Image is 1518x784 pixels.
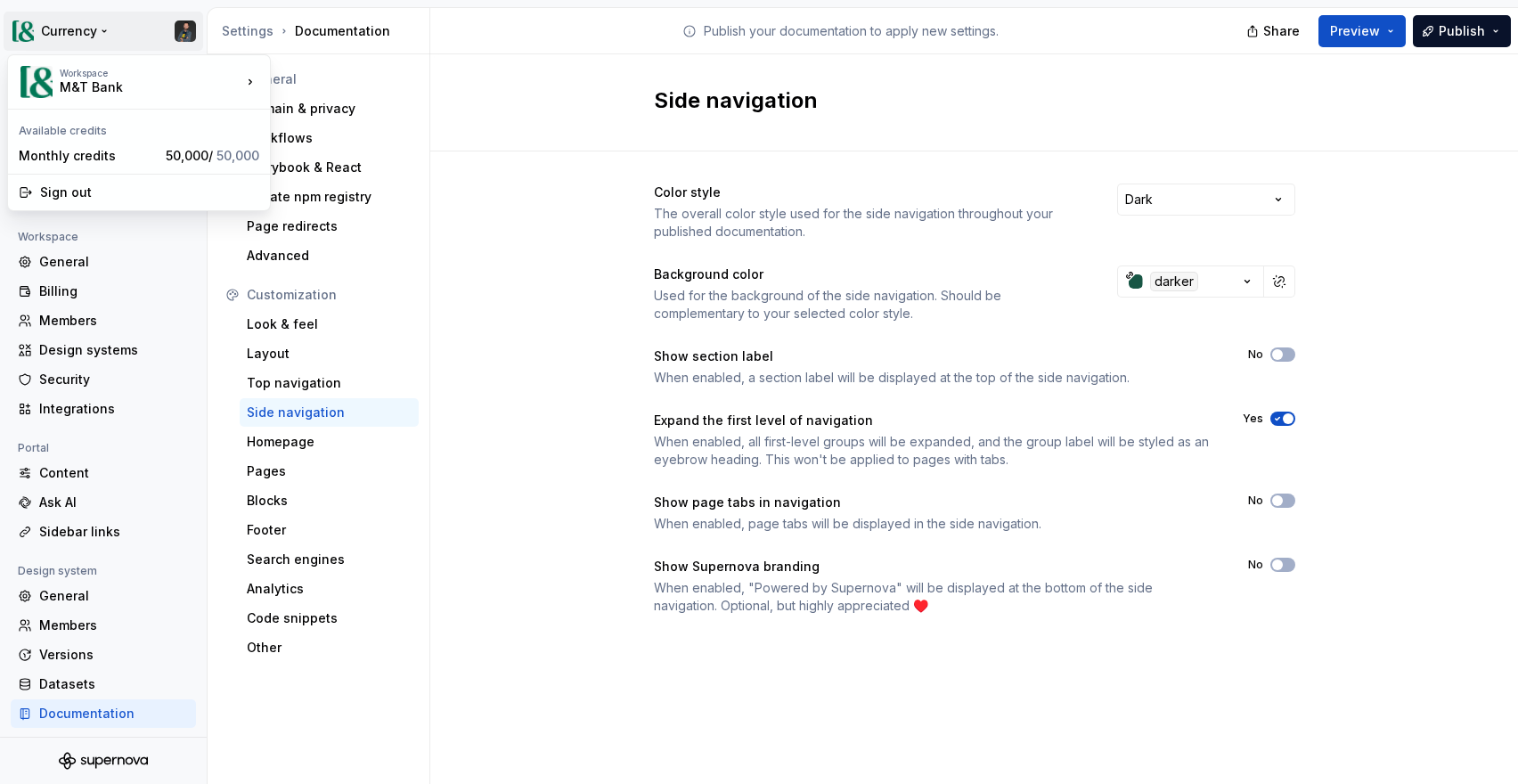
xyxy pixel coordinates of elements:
[166,148,259,163] span: 50,000 /
[19,147,159,165] div: Monthly credits
[20,66,53,98] img: 77b064d8-59cc-4dbd-8929-60c45737814c.png
[60,78,211,96] div: M&T Bank
[216,148,259,163] span: 50,000
[60,68,241,78] div: Workspace
[12,113,266,142] div: Available credits
[40,184,259,201] div: Sign out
